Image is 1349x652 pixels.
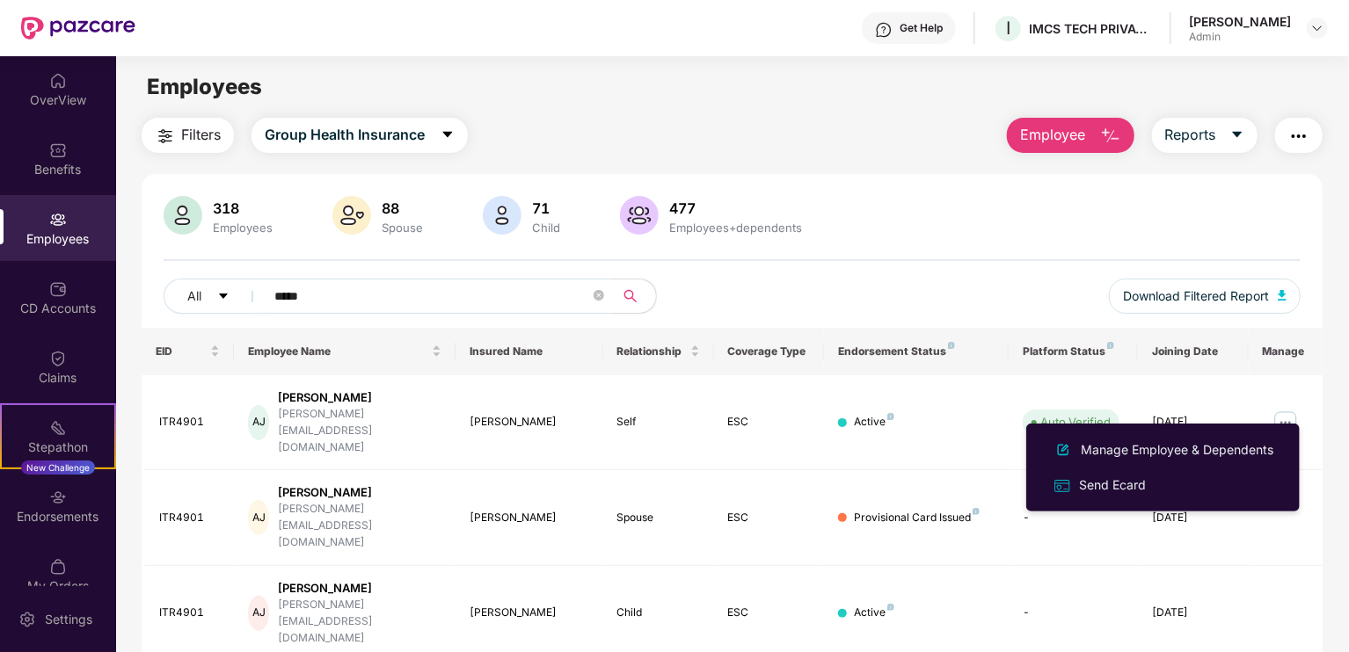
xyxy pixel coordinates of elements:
img: svg+xml;base64,PHN2ZyBpZD0iRW5kb3JzZW1lbnRzIiB4bWxucz0iaHR0cDovL3d3dy53My5vcmcvMjAwMC9zdmciIHdpZH... [49,489,67,506]
div: [PERSON_NAME] [278,389,441,406]
img: svg+xml;base64,PHN2ZyB4bWxucz0iaHR0cDovL3d3dy53My5vcmcvMjAwMC9zdmciIHhtbG5zOnhsaW5rPSJodHRwOi8vd3... [1053,439,1074,460]
div: [PERSON_NAME][EMAIL_ADDRESS][DOMAIN_NAME] [278,406,441,456]
button: search [613,279,657,314]
th: Joining Date [1138,328,1249,375]
span: search [613,289,647,303]
button: Filters [142,118,234,153]
button: Group Health Insurancecaret-down [252,118,468,153]
span: caret-down [1230,127,1244,143]
img: manageButton [1272,409,1300,437]
img: svg+xml;base64,PHN2ZyBpZD0iSGVscC0zMngzMiIgeG1sbnM9Imh0dHA6Ly93d3cudzMub3JnLzIwMDAvc3ZnIiB3aWR0aD... [875,21,893,39]
span: All [187,286,201,306]
th: Employee Name [234,328,456,375]
button: Reportscaret-down [1152,118,1258,153]
div: [PERSON_NAME] [278,484,441,501]
div: ITR4901 [159,414,220,431]
span: Employees [147,74,262,99]
div: AJ [248,500,269,535]
img: svg+xml;base64,PHN2ZyB4bWxucz0iaHR0cDovL3d3dy53My5vcmcvMjAwMC9zdmciIHdpZHRoPSI4IiBoZWlnaHQ9IjgiIH... [1107,342,1114,349]
button: Download Filtered Report [1109,279,1301,314]
div: [PERSON_NAME] [278,580,441,597]
div: Active [854,414,894,431]
div: Settings [40,611,98,628]
div: [PERSON_NAME][EMAIL_ADDRESS][DOMAIN_NAME] [278,597,441,647]
div: Child [617,605,700,621]
img: svg+xml;base64,PHN2ZyB4bWxucz0iaHR0cDovL3d3dy53My5vcmcvMjAwMC9zdmciIHhtbG5zOnhsaW5rPSJodHRwOi8vd3... [332,196,371,235]
div: Active [854,605,894,621]
span: Group Health Insurance [265,124,425,146]
img: svg+xml;base64,PHN2ZyB4bWxucz0iaHR0cDovL3d3dy53My5vcmcvMjAwMC9zdmciIHdpZHRoPSI4IiBoZWlnaHQ9IjgiIH... [887,413,894,420]
div: [PERSON_NAME] [470,605,589,621]
div: AJ [248,405,269,440]
div: [DATE] [1152,510,1235,526]
span: Filters [181,124,221,146]
th: Insured Name [456,328,603,375]
div: 477 [666,199,806,217]
div: [DATE] [1152,414,1235,431]
div: Child [529,221,564,235]
div: IMCS TECH PRIVATE LIMITED [1029,20,1152,37]
div: [PERSON_NAME] [470,510,589,526]
div: Manage Employee & Dependents [1077,440,1277,460]
span: Employee Name [248,344,428,359]
span: Download Filtered Report [1123,286,1269,306]
div: ESC [728,605,811,621]
span: close-circle [594,290,604,301]
div: [PERSON_NAME] [1189,13,1291,30]
span: caret-down [217,290,230,304]
img: svg+xml;base64,PHN2ZyBpZD0iRHJvcGRvd24tMzJ4MzIiIHhtbG5zPSJodHRwOi8vd3d3LnczLm9yZy8yMDAwL3N2ZyIgd2... [1310,21,1324,35]
img: svg+xml;base64,PHN2ZyB4bWxucz0iaHR0cDovL3d3dy53My5vcmcvMjAwMC9zdmciIHhtbG5zOnhsaW5rPSJodHRwOi8vd3... [1100,126,1121,147]
div: Endorsement Status [838,344,995,359]
img: svg+xml;base64,PHN2ZyB4bWxucz0iaHR0cDovL3d3dy53My5vcmcvMjAwMC9zdmciIHdpZHRoPSI4IiBoZWlnaHQ9IjgiIH... [887,604,894,611]
div: ESC [728,414,811,431]
th: Relationship [603,328,714,375]
img: svg+xml;base64,PHN2ZyB4bWxucz0iaHR0cDovL3d3dy53My5vcmcvMjAwMC9zdmciIHdpZHRoPSIyNCIgaGVpZ2h0PSIyNC... [155,126,176,147]
div: New Challenge [21,460,95,475]
div: [PERSON_NAME] [470,414,589,431]
th: Manage [1249,328,1323,375]
div: Stepathon [2,438,114,456]
img: svg+xml;base64,PHN2ZyB4bWxucz0iaHR0cDovL3d3dy53My5vcmcvMjAwMC9zdmciIHhtbG5zOnhsaW5rPSJodHRwOi8vd3... [620,196,659,235]
div: ESC [728,510,811,526]
div: Spouse [617,510,700,526]
div: AJ [248,596,269,631]
img: svg+xml;base64,PHN2ZyB4bWxucz0iaHR0cDovL3d3dy53My5vcmcvMjAwMC9zdmciIHhtbG5zOnhsaW5rPSJodHRwOi8vd3... [164,196,202,235]
img: svg+xml;base64,PHN2ZyBpZD0iQ2xhaW0iIHhtbG5zPSJodHRwOi8vd3d3LnczLm9yZy8yMDAwL3N2ZyIgd2lkdGg9IjIwIi... [49,350,67,367]
img: svg+xml;base64,PHN2ZyB4bWxucz0iaHR0cDovL3d3dy53My5vcmcvMjAwMC9zdmciIHdpZHRoPSI4IiBoZWlnaHQ9IjgiIH... [948,342,955,349]
div: Employees+dependents [666,221,806,235]
div: ITR4901 [159,510,220,526]
span: EID [156,344,207,359]
div: Send Ecard [1076,475,1149,495]
img: svg+xml;base64,PHN2ZyBpZD0iQmVuZWZpdHMiIHhtbG5zPSJodHRwOi8vd3d3LnczLm9yZy8yMDAwL3N2ZyIgd2lkdGg9Ij... [49,141,67,159]
img: svg+xml;base64,PHN2ZyBpZD0iTXlfT3JkZXJzIiBkYXRhLW5hbWU9Ik15IE9yZGVycyIgeG1sbnM9Imh0dHA6Ly93d3cudz... [49,558,67,576]
div: 71 [529,199,564,217]
div: [DATE] [1152,605,1235,621]
span: Employee [1020,124,1086,146]
span: caret-down [441,127,455,143]
img: svg+xml;base64,PHN2ZyBpZD0iRW1wbG95ZWVzIiB4bWxucz0iaHR0cDovL3d3dy53My5vcmcvMjAwMC9zdmciIHdpZHRoPS... [49,211,67,228]
img: svg+xml;base64,PHN2ZyB4bWxucz0iaHR0cDovL3d3dy53My5vcmcvMjAwMC9zdmciIHhtbG5zOnhsaW5rPSJodHRwOi8vd3... [483,196,521,235]
img: svg+xml;base64,PHN2ZyB4bWxucz0iaHR0cDovL3d3dy53My5vcmcvMjAwMC9zdmciIHhtbG5zOnhsaW5rPSJodHRwOi8vd3... [1278,290,1287,301]
div: [PERSON_NAME][EMAIL_ADDRESS][DOMAIN_NAME] [278,501,441,551]
img: svg+xml;base64,PHN2ZyBpZD0iU2V0dGluZy0yMHgyMCIgeG1sbnM9Imh0dHA6Ly93d3cudzMub3JnLzIwMDAvc3ZnIiB3aW... [18,611,36,628]
img: svg+xml;base64,PHN2ZyB4bWxucz0iaHR0cDovL3d3dy53My5vcmcvMjAwMC9zdmciIHdpZHRoPSIyNCIgaGVpZ2h0PSIyNC... [1288,126,1309,147]
div: Self [617,414,700,431]
span: close-circle [594,288,604,305]
span: Relationship [617,344,687,359]
img: New Pazcare Logo [21,17,135,40]
button: Allcaret-down [164,279,271,314]
div: Employees [209,221,276,235]
div: Get Help [900,21,943,35]
td: - [1009,470,1138,566]
span: I [1006,18,1010,39]
img: svg+xml;base64,PHN2ZyB4bWxucz0iaHR0cDovL3d3dy53My5vcmcvMjAwMC9zdmciIHdpZHRoPSIyMSIgaGVpZ2h0PSIyMC... [49,419,67,437]
div: Spouse [378,221,427,235]
div: Provisional Card Issued [854,510,980,526]
div: Platform Status [1023,344,1124,359]
th: Coverage Type [714,328,825,375]
div: ITR4901 [159,605,220,621]
div: 318 [209,199,276,217]
span: Reports [1165,124,1216,146]
div: Auto Verified [1040,413,1111,431]
div: 88 [378,199,427,217]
